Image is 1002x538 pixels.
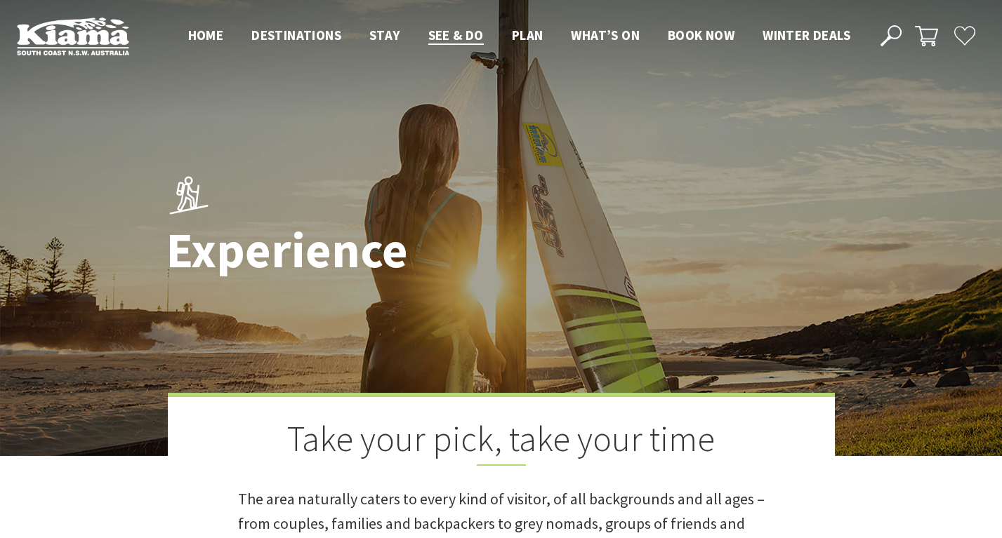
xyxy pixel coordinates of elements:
[174,25,864,48] nav: Main Menu
[369,27,400,43] span: Stay
[238,418,765,466] h2: Take your pick, take your time
[512,27,543,43] span: Plan
[251,27,341,43] span: Destinations
[17,17,129,55] img: Kiama Logo
[571,27,640,43] span: What’s On
[166,224,563,278] h1: Experience
[763,27,850,43] span: Winter Deals
[428,27,484,43] span: See & Do
[188,27,224,43] span: Home
[668,27,734,43] span: Book now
